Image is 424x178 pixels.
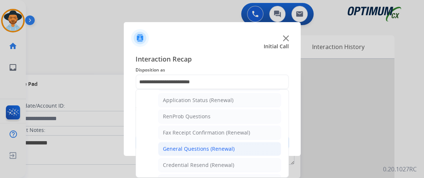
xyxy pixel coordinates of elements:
[163,97,233,104] div: Application Status (Renewal)
[264,43,289,50] span: Initial Call
[131,29,149,47] img: contactIcon
[163,145,235,153] div: General Questions (Renewal)
[163,113,211,120] div: RenProb Questions
[136,66,289,74] span: Disposition as
[163,161,234,169] div: Credential Resend (Renewal)
[136,54,289,66] span: Interaction Recap
[383,165,417,174] p: 0.20.1027RC
[163,129,250,136] div: Fax Receipt Confirmation (Renewal)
